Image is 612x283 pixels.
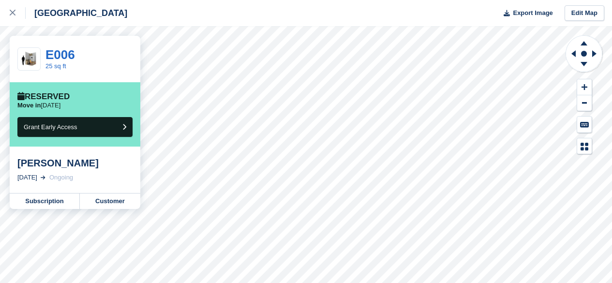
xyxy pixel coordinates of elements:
button: Zoom In [577,79,592,95]
button: Zoom Out [577,95,592,111]
a: Edit Map [565,5,604,21]
a: Subscription [10,194,80,209]
button: Keyboard Shortcuts [577,117,592,133]
span: Export Image [513,8,552,18]
button: Map Legend [577,138,592,154]
p: [DATE] [17,102,60,109]
div: [PERSON_NAME] [17,157,133,169]
div: Ongoing [49,173,73,182]
a: Customer [80,194,140,209]
a: E006 [45,47,75,62]
button: Export Image [498,5,553,21]
span: Move in [17,102,41,109]
span: Grant Early Access [24,123,77,131]
img: 25-sqft-unit%20(5).jpg [18,51,40,68]
div: [GEOGRAPHIC_DATA] [26,7,127,19]
button: Grant Early Access [17,117,133,137]
img: arrow-right-light-icn-cde0832a797a2874e46488d9cf13f60e5c3a73dbe684e267c42b8395dfbc2abf.svg [41,176,45,179]
a: 25 sq ft [45,62,66,70]
div: Reserved [17,92,70,102]
div: [DATE] [17,173,37,182]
